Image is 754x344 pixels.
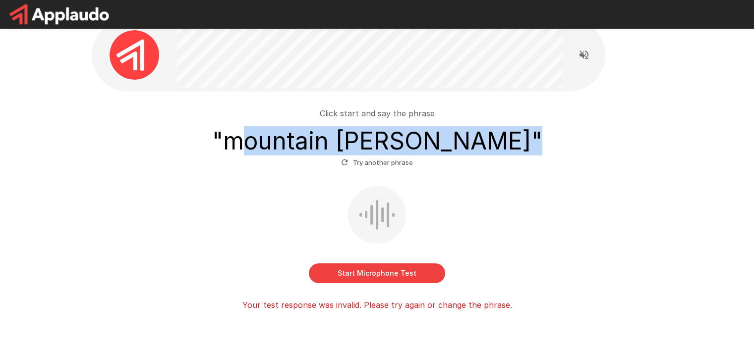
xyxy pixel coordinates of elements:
img: applaudo_avatar.png [110,30,159,80]
button: Start Microphone Test [309,263,445,283]
button: Read questions aloud [574,45,594,65]
button: Try another phrase [339,155,415,170]
h3: " mountain [PERSON_NAME] " [212,127,542,155]
p: Your test response was invalid. Please try again or change the phrase. [242,299,512,311]
p: Click start and say the phrase [320,107,435,119]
